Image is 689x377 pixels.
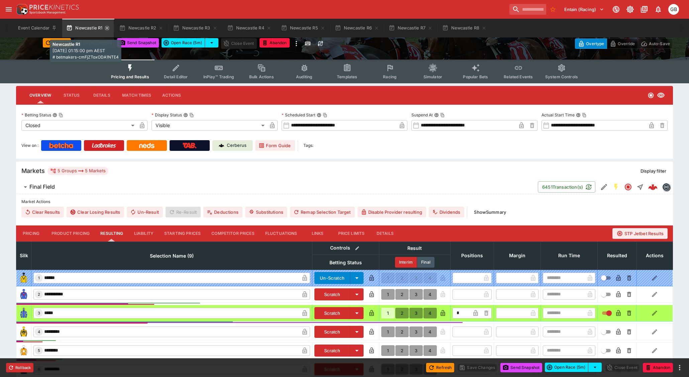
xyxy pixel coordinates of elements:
th: Resulted [597,242,636,270]
p: Suspend At [411,112,433,118]
span: Templates [337,74,357,79]
span: # betmakers-cmFjZToxODA1NTE4 [53,54,119,61]
img: Neds [139,143,154,148]
div: Gary Brigginshaw [668,4,679,15]
button: more [292,38,300,49]
span: Simulator [423,74,442,79]
button: 4 [423,326,437,337]
button: Notifications [652,3,664,15]
button: Newcastle R3 [169,19,221,37]
button: Resulting [95,225,128,242]
button: Edit Detail [598,181,610,193]
button: Abandon [260,38,290,48]
span: Auditing [296,74,312,79]
button: 2 [395,308,409,318]
button: open drawer [3,3,15,15]
button: Abandon [643,363,673,372]
div: Closed [21,120,137,131]
button: Dividends [429,207,464,217]
span: Selection Name (9) [142,252,201,260]
input: search [509,4,546,15]
button: Event Calendar [14,19,61,37]
p: Betting Status [21,112,51,118]
button: Copy To Clipboard [323,113,327,117]
button: STP Jetbet Results [612,228,668,239]
button: Refresh [426,363,454,372]
p: Actual Start Time [542,112,575,118]
button: 1 [381,326,395,337]
div: split button [162,38,218,48]
span: Mark an event as closed and abandoned. [260,39,290,46]
button: Connected to PK [610,3,622,15]
button: more [676,364,684,372]
button: Status [57,87,87,103]
button: Disable Provider resulting [358,207,426,217]
button: Refresh [43,38,71,48]
button: 3 [409,345,423,356]
button: 4 [423,289,437,300]
button: Rollback [6,363,33,372]
th: Margin [494,242,540,270]
button: Scratch [314,288,350,300]
button: Pricing [16,225,46,242]
span: Betting Status [322,259,369,267]
th: Silk [16,242,31,270]
a: Form Guide [255,140,295,151]
button: Open Race (5m) [545,363,588,372]
button: 2 [395,289,409,300]
button: Actual Start TimeCopy To Clipboard [576,113,581,117]
button: Newcastle R1 [62,19,114,37]
button: 6451Transaction(s) [538,181,595,193]
button: Substitutions [245,207,287,217]
img: Ladbrokes [92,143,116,148]
img: betmakers [663,183,670,191]
button: Details [87,87,117,103]
button: Scratch [314,345,350,357]
button: Copy To Clipboard [440,113,445,117]
label: View on : [21,140,38,151]
p: Overtype [586,40,604,47]
button: 4 [423,308,437,318]
div: Event type filters [106,60,583,83]
p: Cerberus [227,142,247,149]
button: Straight [634,181,646,193]
label: Market Actions [21,197,668,207]
button: 4 [423,345,437,356]
a: Cerberus [212,140,253,151]
img: logo-cerberus--red.svg [648,182,658,192]
img: Betcha [49,143,73,148]
span: 2 [36,292,41,297]
p: Auto-Save [649,40,670,47]
img: TabNZ [183,143,197,148]
button: 1 [381,289,395,300]
button: Deductions [203,207,242,217]
img: runner 3 [18,308,29,318]
button: Liability [129,225,159,242]
img: Sportsbook Management [29,11,66,14]
p: [DATE] 01:15:00 pm AEST [53,48,119,54]
button: Fluctuations [260,225,303,242]
button: No Bookmarks [548,4,558,15]
button: Copy To Clipboard [59,113,63,117]
button: 3 [409,308,423,318]
span: 5 [36,348,41,353]
svg: Visible [657,91,665,99]
button: Send Snapshot [500,363,542,372]
div: a013ecc3-1585-4998-8cf5-63f58f0efa4e [648,182,658,192]
span: Related Events [504,74,533,79]
button: Suspend AtCopy To Clipboard [434,113,439,117]
span: Mark an event as closed and abandoned. [643,364,673,370]
div: Visible [152,120,267,131]
button: Gary Brigginshaw [666,2,681,17]
button: Auto-Save [638,38,673,49]
span: System Controls [545,74,578,79]
button: 2 [395,345,409,356]
p: Override [618,40,635,47]
button: Copy To Clipboard [582,113,587,117]
button: Match Times [117,87,157,103]
button: Un-Scratch [314,272,350,284]
button: Scratch [314,307,350,319]
p: Scheduled Start [282,112,315,118]
p: Newcastle R1 [53,41,119,48]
